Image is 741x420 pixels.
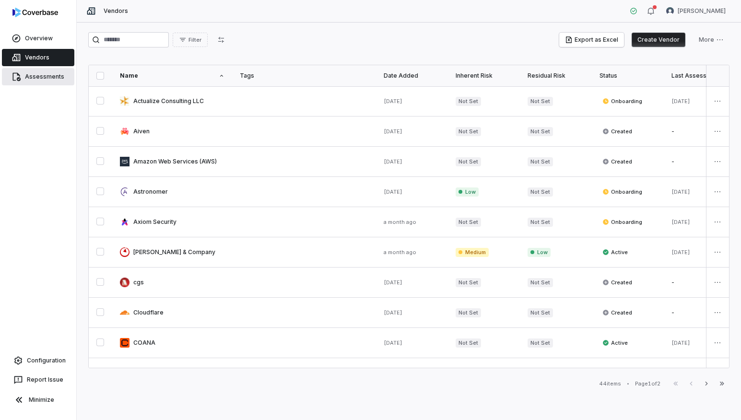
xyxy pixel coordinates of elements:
[660,4,731,18] button: Tomo Majima avatar[PERSON_NAME]
[671,188,690,195] span: [DATE]
[2,68,74,85] a: Assessments
[384,158,402,165] span: [DATE]
[456,308,481,317] span: Not Set
[384,309,402,316] span: [DATE]
[602,279,632,286] span: Created
[528,97,553,106] span: Not Set
[528,338,553,348] span: Not Set
[671,219,690,225] span: [DATE]
[173,33,208,47] button: Filter
[559,33,624,47] button: Export as Excel
[602,158,632,165] span: Created
[240,72,368,80] div: Tags
[602,218,642,226] span: Onboarding
[384,98,402,105] span: [DATE]
[456,127,481,136] span: Not Set
[4,371,72,388] button: Report Issue
[600,72,656,80] div: Status
[666,7,674,15] img: Tomo Majima avatar
[456,278,481,287] span: Not Set
[528,278,553,287] span: Not Set
[2,49,74,66] a: Vendors
[664,117,736,147] td: -
[384,249,416,256] span: a month ago
[104,7,128,15] span: Vendors
[602,128,632,135] span: Created
[456,338,481,348] span: Not Set
[384,72,440,80] div: Date Added
[602,309,632,316] span: Created
[456,72,512,80] div: Inherent Risk
[120,72,224,80] div: Name
[384,219,416,225] span: a month ago
[528,187,553,197] span: Not Set
[664,147,736,177] td: -
[635,380,660,387] div: Page 1 of 2
[4,390,72,409] button: Minimize
[528,127,553,136] span: Not Set
[664,268,736,298] td: -
[602,339,628,347] span: Active
[456,218,481,227] span: Not Set
[632,33,685,47] button: Create Vendor
[693,33,729,47] button: More
[456,157,481,166] span: Not Set
[671,249,690,256] span: [DATE]
[602,248,628,256] span: Active
[384,339,402,346] span: [DATE]
[456,97,481,106] span: Not Set
[671,339,690,346] span: [DATE]
[528,248,551,257] span: Low
[456,248,489,257] span: Medium
[602,188,642,196] span: Onboarding
[599,380,621,387] div: 44 items
[671,72,728,80] div: Last Assessed
[528,157,553,166] span: Not Set
[2,30,74,47] a: Overview
[664,298,736,328] td: -
[384,279,402,286] span: [DATE]
[384,188,402,195] span: [DATE]
[678,7,726,15] span: [PERSON_NAME]
[671,98,690,105] span: [DATE]
[188,36,201,44] span: Filter
[528,218,553,227] span: Not Set
[456,187,479,197] span: Low
[528,308,553,317] span: Not Set
[384,128,402,135] span: [DATE]
[602,97,642,105] span: Onboarding
[12,8,58,17] img: logo-D7KZi-bG.svg
[528,72,584,80] div: Residual Risk
[4,352,72,369] a: Configuration
[627,380,629,387] div: •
